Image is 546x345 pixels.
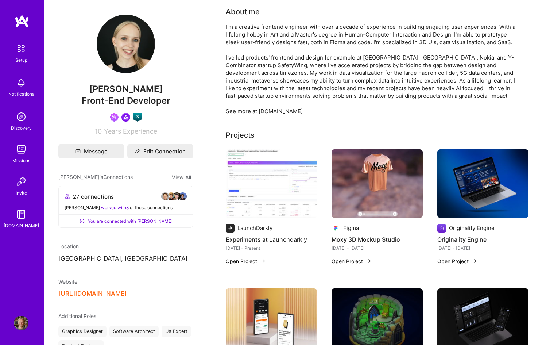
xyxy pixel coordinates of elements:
[14,175,28,189] img: Invite
[58,144,124,158] button: Message
[11,124,32,132] div: Discovery
[437,257,477,265] button: Open Project
[14,76,28,90] img: bell
[162,326,191,337] div: UX Expert
[237,224,272,232] div: LaunchDarkly
[167,192,175,201] img: avatar
[16,189,27,197] div: Invite
[104,127,157,135] span: Years Experience
[127,144,193,158] button: Edit Connection
[135,149,140,154] i: icon Edit
[4,222,39,229] div: [DOMAIN_NAME]
[12,316,30,330] a: User Avatar
[65,204,187,211] div: [PERSON_NAME] of these connections
[82,95,170,106] span: Front-End Developer
[88,217,173,225] span: You are connected with [PERSON_NAME]
[101,205,129,210] span: worked with 8
[226,23,518,115] div: I'm a creative frontend engineer with over a decade of experience in building engaging user exper...
[97,15,155,73] img: User Avatar
[226,224,235,233] img: Company logo
[75,149,81,154] i: icon Mail
[13,41,29,56] img: setup
[332,235,423,244] h4: Moxy 3D Mockup Studio
[437,224,446,233] img: Company logo
[14,142,28,157] img: teamwork
[58,84,193,95] span: [PERSON_NAME]
[15,15,29,28] img: logo
[437,235,528,244] h4: Originality Engine
[332,224,340,233] img: Company logo
[15,56,27,64] div: Setup
[437,244,528,252] div: [DATE] - [DATE]
[332,257,372,265] button: Open Project
[58,279,77,285] span: Website
[449,224,495,232] div: Originality Engine
[226,130,255,141] div: Projects
[65,194,70,199] i: icon Collaborator
[472,258,477,264] img: arrow-right
[121,113,130,122] img: Community leader
[95,127,102,135] span: 10
[366,258,372,264] img: arrow-right
[343,224,359,232] div: Figma
[161,192,170,201] img: avatar
[226,149,317,218] img: Experiments at Launchdarkly
[58,173,133,181] span: [PERSON_NAME]'s Connections
[109,326,159,337] div: Software Architect
[8,90,34,98] div: Notifications
[58,290,127,298] button: [URL][DOMAIN_NAME]
[437,149,528,218] img: Originality Engine
[170,173,193,181] button: View All
[58,186,193,228] button: 27 connectionsavataravataravataravatar[PERSON_NAME] worked with8 of these connectionsYou are conn...
[226,257,266,265] button: Open Project
[14,110,28,124] img: discovery
[178,192,187,201] img: avatar
[73,193,114,200] span: 27 connections
[110,113,119,122] img: Been on Mission
[58,326,107,337] div: Graphics Designer
[173,192,181,201] img: avatar
[58,242,193,250] div: Location
[79,218,85,224] i: icon ConnectedPositive
[260,258,266,264] img: arrow-right
[226,235,317,244] h4: Experiments at Launchdarkly
[226,244,317,252] div: [DATE] - Present
[226,6,260,17] div: About me
[58,254,193,263] p: [GEOGRAPHIC_DATA], [GEOGRAPHIC_DATA]
[14,316,28,330] img: User Avatar
[58,313,96,319] span: Additional Roles
[332,244,423,252] div: [DATE] - [DATE]
[14,207,28,222] img: guide book
[332,149,423,218] img: Moxy 3D Mockup Studio
[12,157,30,164] div: Missions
